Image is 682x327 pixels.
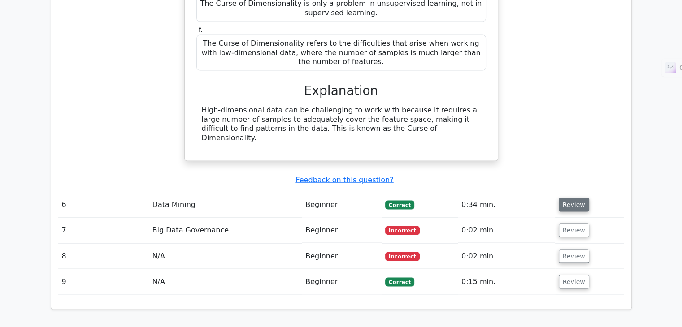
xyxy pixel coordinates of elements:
td: Beginner [302,243,382,269]
td: 9 [58,269,149,294]
div: The Curse of Dimensionality refers to the difficulties that arise when working with low-dimension... [196,34,486,70]
button: Review [559,223,589,237]
button: Review [559,198,589,211]
td: 0:02 min. [458,217,555,243]
td: N/A [149,269,302,294]
span: Incorrect [385,226,420,235]
td: Beginner [302,192,382,217]
td: Big Data Governance [149,217,302,243]
span: Correct [385,277,414,286]
h3: Explanation [202,83,481,98]
td: 8 [58,243,149,269]
td: Data Mining [149,192,302,217]
button: Review [559,249,589,263]
span: Correct [385,200,414,209]
td: 0:02 min. [458,243,555,269]
td: Beginner [302,217,382,243]
td: Beginner [302,269,382,294]
button: Review [559,275,589,288]
td: 7 [58,217,149,243]
td: 6 [58,192,149,217]
a: Feedback on this question? [295,175,393,184]
div: High-dimensional data can be challenging to work with because it requires a large number of sampl... [202,105,481,142]
td: 0:15 min. [458,269,555,294]
span: f. [199,25,203,34]
td: N/A [149,243,302,269]
td: 0:34 min. [458,192,555,217]
span: Incorrect [385,252,420,261]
